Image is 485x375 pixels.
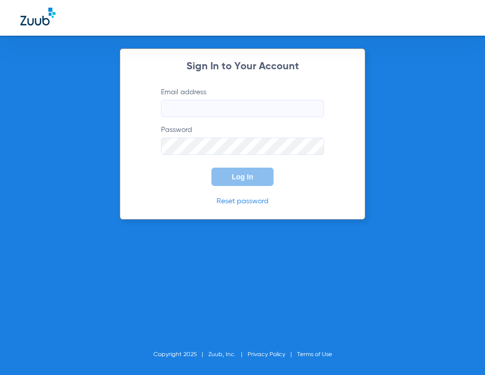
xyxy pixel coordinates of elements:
label: Email address [161,87,324,117]
h2: Sign In to Your Account [146,62,339,72]
span: Log In [232,173,253,181]
img: Zuub Logo [20,8,56,25]
a: Privacy Policy [248,352,285,358]
a: Terms of Use [297,352,332,358]
button: Log In [211,168,274,186]
label: Password [161,125,324,155]
li: Zuub, Inc. [208,350,248,360]
a: Reset password [217,198,268,205]
input: Password [161,138,324,155]
li: Copyright 2025 [153,350,208,360]
input: Email address [161,100,324,117]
